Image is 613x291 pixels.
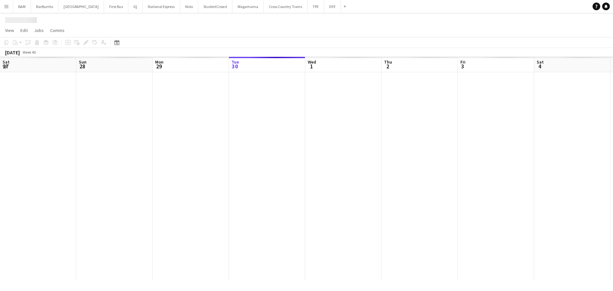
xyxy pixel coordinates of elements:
button: National Express [143,0,180,13]
button: TPE [307,0,324,13]
a: View [3,26,17,34]
span: 30 [231,63,239,70]
span: Edit [20,27,28,33]
button: BarBurrito [31,0,58,13]
span: View [5,27,14,33]
a: Comms [48,26,67,34]
span: 2 [383,63,392,70]
button: Cross Country Trains [264,0,307,13]
span: 28 [78,63,87,70]
button: Wagamama [232,0,264,13]
span: 1 [307,63,316,70]
span: Sun [79,59,87,65]
button: IQ [128,0,143,13]
div: [DATE] [5,49,20,56]
span: Week 40 [21,50,37,55]
span: Fri [460,59,465,65]
button: BAM [13,0,31,13]
button: First Bus [104,0,128,13]
a: Edit [18,26,30,34]
button: DFE [324,0,341,13]
button: Nido [180,0,198,13]
span: Sat [3,59,10,65]
span: 4 [536,63,544,70]
span: Mon [155,59,163,65]
span: 27 [2,63,10,70]
span: Sat [537,59,544,65]
span: Wed [308,59,316,65]
span: Tue [231,59,239,65]
button: StudentCrowd [198,0,232,13]
span: Jobs [34,27,44,33]
span: Thu [384,59,392,65]
a: Jobs [32,26,46,34]
span: Comms [50,27,64,33]
button: [GEOGRAPHIC_DATA] [58,0,104,13]
span: 29 [154,63,163,70]
span: 3 [459,63,465,70]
